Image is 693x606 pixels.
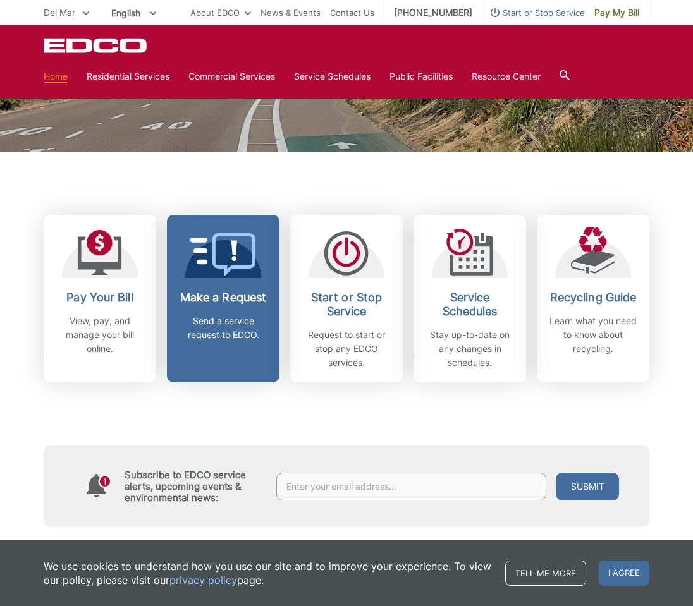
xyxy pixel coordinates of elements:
[44,7,75,18] span: Del Mar
[188,70,275,83] a: Commercial Services
[261,6,321,20] a: News & Events
[546,314,640,356] p: Learn what you need to know about recycling.
[53,314,147,356] p: View, pay, and manage your bill online.
[44,215,156,382] a: Pay Your Bill View, pay, and manage your bill online.
[87,70,169,83] a: Residential Services
[537,215,649,382] a: Recycling Guide Learn what you need to know about recycling.
[423,328,517,370] p: Stay up-to-date on any changes in schedules.
[176,314,270,342] p: Send a service request to EDCO.
[414,215,526,382] a: Service Schedules Stay up-to-date on any changes in schedules.
[44,559,493,587] p: We use cookies to understand how you use our site and to improve your experience. To view our pol...
[44,70,68,83] a: Home
[294,70,371,83] a: Service Schedules
[423,291,517,318] h2: Service Schedules
[125,470,264,504] h4: Subscribe to EDCO service alerts, upcoming events & environmental news:
[599,561,649,586] span: I agree
[546,291,640,305] h2: Recycling Guide
[176,291,270,305] h2: Make a Request
[190,6,251,20] a: About EDCO
[505,561,586,586] a: Tell me more
[472,70,541,83] a: Resource Center
[300,328,393,370] p: Request to start or stop any EDCO services.
[594,6,639,20] span: Pay My Bill
[102,3,166,23] span: English
[276,473,546,500] input: Enter your email address...
[167,215,279,382] a: Make a Request Send a service request to EDCO.
[169,573,237,587] a: privacy policy
[300,291,393,318] h2: Start or Stop Service
[330,6,374,20] a: Contact Us
[556,473,619,500] button: Submit
[389,70,453,83] a: Public Facilities
[44,38,149,53] a: EDCD logo. Return to the homepage.
[53,291,147,305] h2: Pay Your Bill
